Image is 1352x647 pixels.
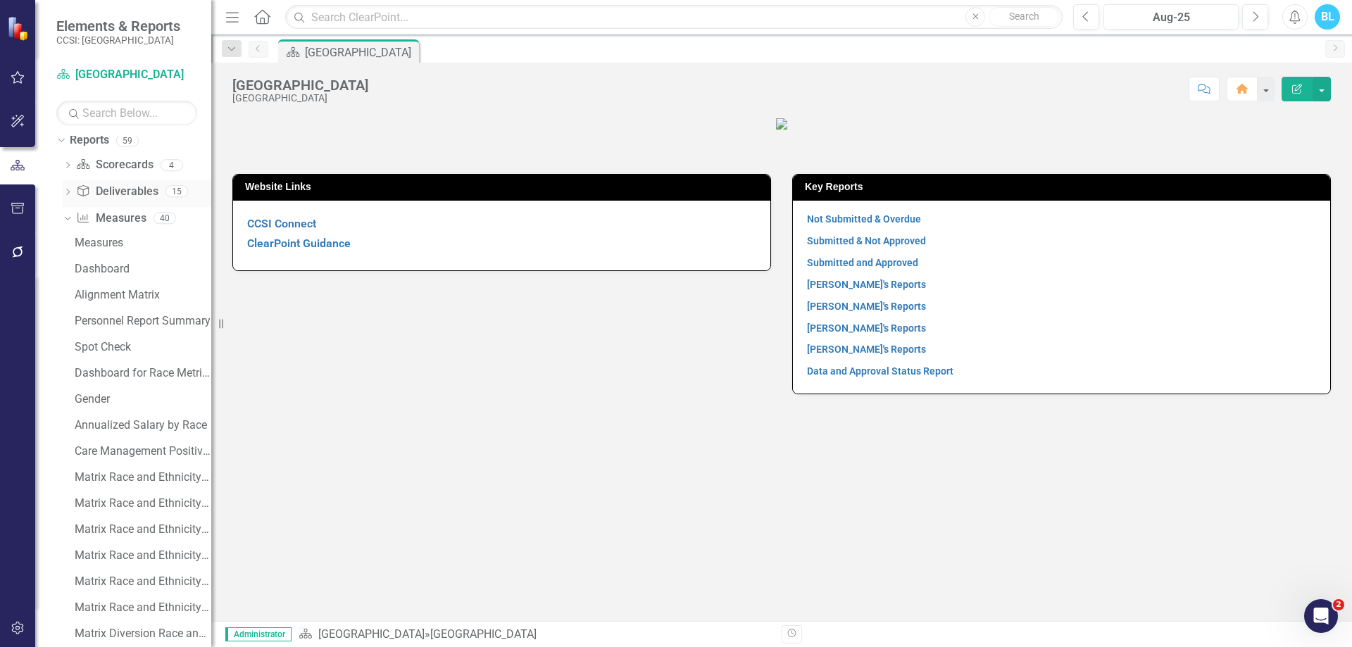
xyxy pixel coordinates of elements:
div: Measures [75,237,211,249]
div: Dashboard [75,263,211,275]
div: Matrix Race and Ethnicity All Programs [75,601,211,614]
div: Spot Check [75,341,211,353]
a: Data and Approval Status Report [807,365,953,377]
iframe: Intercom live chat [1304,599,1338,633]
a: [PERSON_NAME]'s Reports [807,301,926,312]
a: Spot Check [71,336,211,358]
a: Measures [71,232,211,254]
input: Search ClearPoint... [285,5,1063,30]
div: Matrix Race and Ethnicity 4 (ALL programs) [75,497,211,510]
button: BL [1315,4,1340,30]
a: Matrix Race and Ethnicity 1 (BBH-EPIC) [71,570,211,593]
small: CCSI: [GEOGRAPHIC_DATA] [56,34,180,46]
div: Dashboard for Race Metrics [75,367,211,379]
div: 40 [154,213,176,225]
a: Measures [76,211,146,227]
a: Scorecards [76,157,153,173]
button: Search [989,7,1059,27]
div: » [299,627,771,643]
a: Deliverables [76,184,158,200]
div: [GEOGRAPHIC_DATA] [305,44,415,61]
div: Gender [75,393,211,406]
a: Matrix Race and Ethnicity 3 (STM-WNY VHC) [71,518,211,541]
button: Aug-25 [1103,4,1239,30]
a: Matrix Race and Ethnicity All Programs [71,596,211,619]
div: Matrix Diversion Race and Ethnicity [75,627,211,640]
span: Administrator [225,627,292,641]
img: ClearPoint Strategy [7,15,32,41]
a: Dashboard for Race Metrics [71,362,211,384]
span: Search [1009,11,1039,22]
a: Gender [71,388,211,410]
div: [GEOGRAPHIC_DATA] [430,627,537,641]
a: Matrix Race and Ethnicity All Programs - BL test [71,466,211,489]
a: Not Submitted & Overdue [807,213,921,225]
a: Reports [70,132,109,149]
a: [PERSON_NAME]'s Reports [807,344,926,355]
a: Annualized Salary by Race [71,414,211,436]
div: Personnel Report Summary [75,315,211,327]
a: Personnel Report Summary [71,310,211,332]
div: Matrix Race and Ethnicity 2 (ECMC-RSI) [75,549,211,562]
a: [PERSON_NAME]'s Reports [807,279,926,290]
span: 2 [1333,599,1344,610]
a: Alignment Matrix [71,284,211,306]
div: Annualized Salary by Race [75,419,211,432]
a: Submitted & Not Approved [807,235,926,246]
a: CCSI Connect [247,217,316,230]
div: 15 [165,186,188,198]
a: Matrix Race and Ethnicity 2 (ECMC-RSI) [71,544,211,567]
a: Submitted and Approved [807,257,918,268]
div: Matrix Race and Ethnicity 1 (BBH-EPIC) [75,575,211,588]
a: [PERSON_NAME]'s Reports [807,322,926,334]
a: Dashboard [71,258,211,280]
a: [GEOGRAPHIC_DATA] [56,67,197,83]
div: 59 [116,134,139,146]
a: [GEOGRAPHIC_DATA] [318,627,425,641]
img: ECDMH%20Logo%20png.PNG [776,118,787,130]
div: Matrix Race and Ethnicity 3 (STM-WNY VHC) [75,523,211,536]
h3: Website Links [245,182,763,192]
a: Care Management Positive Outcome Report [71,440,211,463]
div: [GEOGRAPHIC_DATA] [232,77,368,93]
a: ClearPoint Guidance [247,237,351,250]
div: 4 [161,159,183,171]
div: Aug-25 [1108,9,1234,26]
input: Search Below... [56,101,197,125]
h3: Key Reports [805,182,1323,192]
div: [GEOGRAPHIC_DATA] [232,93,368,103]
div: Matrix Race and Ethnicity All Programs - BL test [75,471,211,484]
div: Care Management Positive Outcome Report [75,445,211,458]
div: Alignment Matrix [75,289,211,301]
a: Matrix Diversion Race and Ethnicity [71,622,211,645]
span: Elements & Reports [56,18,180,34]
a: Matrix Race and Ethnicity 4 (ALL programs) [71,492,211,515]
